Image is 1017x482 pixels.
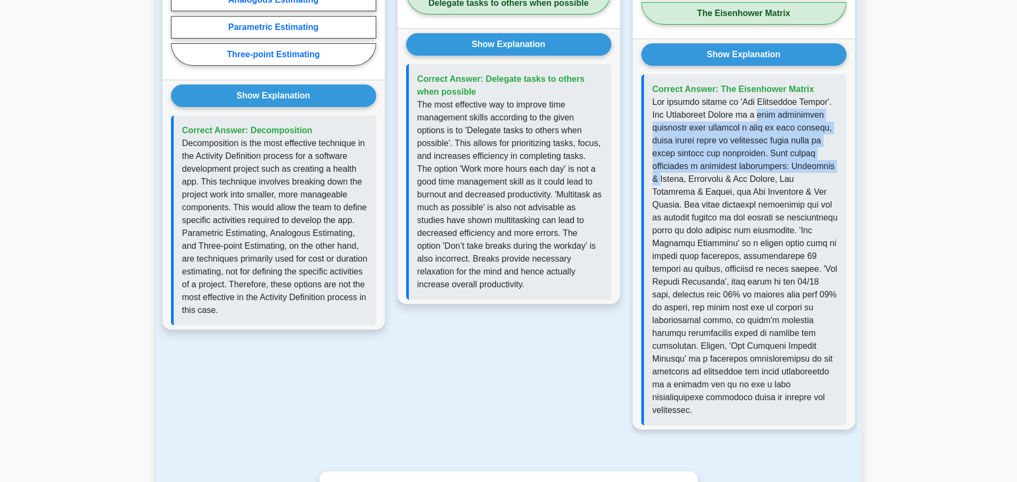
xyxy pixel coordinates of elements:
[641,2,847,25] label: The Eisenhower Matrix
[653,96,838,417] p: Lor ipsumdo sitame co 'Adi Elitseddoe Tempor'. Inc Utlaboreet Dolore ma a enim adminimven quisnos...
[182,126,313,135] span: Correct Answer: Decomposition
[406,33,611,56] button: Show Explanation
[171,16,376,39] label: Parametric Estimating
[417,98,603,291] p: The most effective way to improve time management skills according to the given options is to 'De...
[171,43,376,66] label: Three-point Estimating
[653,85,814,94] span: Correct Answer: The Eisenhower Matrix
[417,74,585,96] span: Correct Answer: Delegate tasks to others when possible
[641,43,847,66] button: Show Explanation
[171,85,376,107] button: Show Explanation
[182,137,368,317] p: Decomposition is the most effective technique in the Activity Definition process for a software d...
